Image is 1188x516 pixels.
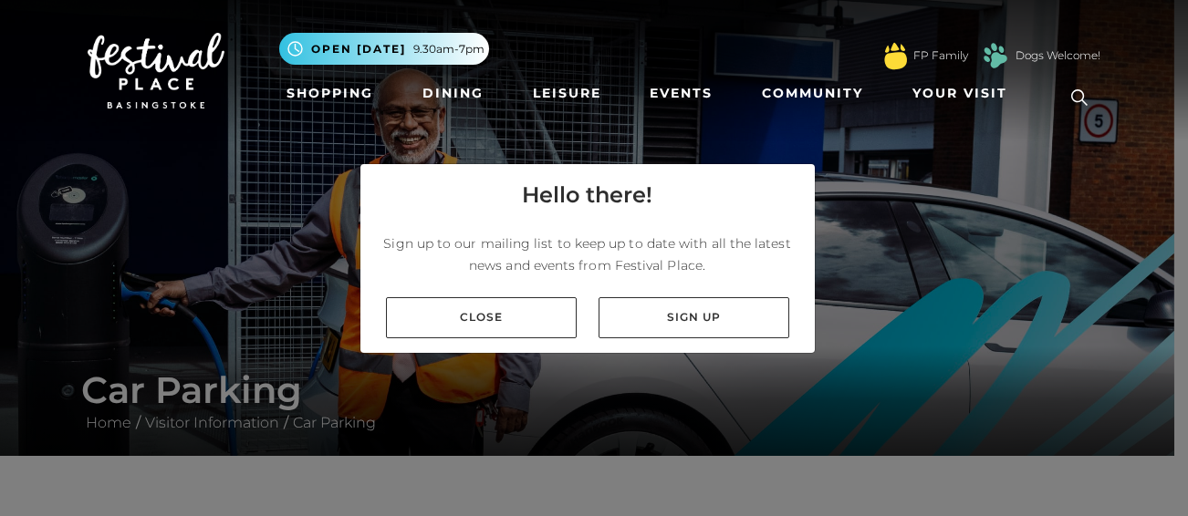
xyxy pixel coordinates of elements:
a: Sign up [599,297,789,338]
h4: Hello there! [522,179,652,212]
a: Close [386,297,577,338]
button: Open [DATE] 9.30am-7pm [279,33,489,65]
span: Your Visit [912,84,1007,103]
a: Community [755,77,870,110]
a: Shopping [279,77,380,110]
span: Open [DATE] [311,41,406,57]
a: Dogs Welcome! [1016,47,1100,64]
a: Events [642,77,720,110]
a: FP Family [913,47,968,64]
a: Your Visit [905,77,1024,110]
span: 9.30am-7pm [413,41,485,57]
a: Dining [415,77,491,110]
img: Festival Place Logo [88,33,224,109]
a: Leisure [526,77,609,110]
p: Sign up to our mailing list to keep up to date with all the latest news and events from Festival ... [375,232,800,276]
